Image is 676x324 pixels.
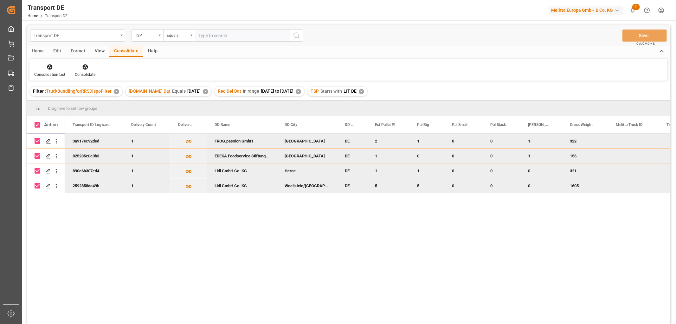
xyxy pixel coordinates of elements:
span: Pal Small [452,122,467,127]
input: Type to search [195,30,290,42]
div: 1 [520,134,562,148]
div: DE [337,134,367,148]
span: LIT DE [344,89,357,94]
div: 5 [409,178,444,193]
div: 1 [124,149,171,163]
button: Melitta Europa GmbH & Co. KG [549,4,626,16]
div: 3a917ec92ded [65,134,124,148]
div: 825235c0c0b3 [65,149,124,163]
span: DD Name [215,122,230,127]
span: Pal Big [417,122,429,127]
div: 2 [367,134,409,148]
span: TruckBundlingforRRSDispoFIlter [46,89,112,94]
span: Starts with [320,89,342,94]
button: open menu [163,30,195,42]
div: 5 [367,178,409,193]
span: Drag here to set row groups [48,106,97,111]
span: DD City [285,122,297,127]
span: Transport ID Logward [73,122,110,127]
div: ✕ [359,89,364,94]
div: DE [337,149,367,163]
div: Action [44,122,58,128]
div: 0 [444,178,483,193]
div: Help [143,46,162,57]
div: DE [337,178,367,193]
div: 156 [562,149,608,163]
button: Help Center [640,3,654,17]
div: 1 [124,163,171,178]
a: Home [28,14,38,18]
span: Est Pallet Pl [375,122,395,127]
div: EDEKA Foodservice Stiftung Co. KG [207,149,277,163]
span: [PERSON_NAME] [528,122,549,127]
div: 1 [520,149,562,163]
span: [DATE] [187,89,201,94]
div: 0 [483,134,520,148]
div: 1 [124,134,171,148]
span: Delivery Count [131,122,156,127]
div: Lidl GmbH Co. KG [207,163,277,178]
div: Equals [167,31,188,38]
div: 890e6b307cd4 [65,163,124,178]
button: Save [622,30,667,42]
div: Format [66,46,90,57]
div: 2592858da49b [65,178,124,193]
span: TSP [311,89,319,94]
span: Filter : [33,89,46,94]
div: FROG.passion GmbH [207,134,277,148]
div: ✕ [296,89,301,94]
div: 1 [409,163,444,178]
button: show 11 new notifications [626,3,640,17]
div: Melitta Europa GmbH & Co. KG [549,6,623,15]
button: open menu [132,30,163,42]
div: Press SPACE to deselect this row. [27,134,65,149]
div: Press SPACE to deselect this row. [27,163,65,178]
div: 0 [444,134,483,148]
div: Herne [277,163,337,178]
div: 1 [124,178,171,193]
span: In range [243,89,259,94]
span: Equals [172,89,186,94]
span: 11 [632,4,640,10]
button: open menu [30,30,125,42]
div: [GEOGRAPHIC_DATA] [277,134,337,148]
div: TSP [135,31,157,38]
div: 322 [562,134,608,148]
div: 0 [483,149,520,163]
div: Woellstein/[GEOGRAPHIC_DATA] [277,178,337,193]
span: Melitta Truck ID [616,122,643,127]
span: Delivery List [178,122,194,127]
div: 1 [367,149,409,163]
div: 0 [520,163,562,178]
div: Transport DE [28,3,68,12]
div: 1 [367,163,409,178]
div: Consolidation List [34,72,65,77]
button: search button [290,30,303,42]
div: 0 [483,178,520,193]
div: 1 [409,134,444,148]
div: 1605 [562,178,608,193]
span: [DATE] to [DATE] [261,89,293,94]
div: ✕ [114,89,119,94]
div: 0 [444,163,483,178]
div: ✕ [203,89,208,94]
div: 0 [444,149,483,163]
div: [GEOGRAPHIC_DATA] [277,149,337,163]
span: Ctrl/CMD + S [636,41,655,46]
div: Edit [48,46,66,57]
div: DE [337,163,367,178]
div: Home [27,46,48,57]
div: Transport DE [34,31,118,39]
span: Gross Weight [570,122,593,127]
div: 321 [562,163,608,178]
div: 0 [409,149,444,163]
div: 0 [520,178,562,193]
div: Consolidate [75,72,95,77]
div: Consolidate [109,46,143,57]
span: Req Del Dat [218,89,241,94]
span: [DOMAIN_NAME] Dat [129,89,171,94]
div: Press SPACE to deselect this row. [27,178,65,193]
span: DD Country [345,122,354,127]
div: Press SPACE to deselect this row. [27,149,65,163]
span: Pal Stack [490,122,506,127]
